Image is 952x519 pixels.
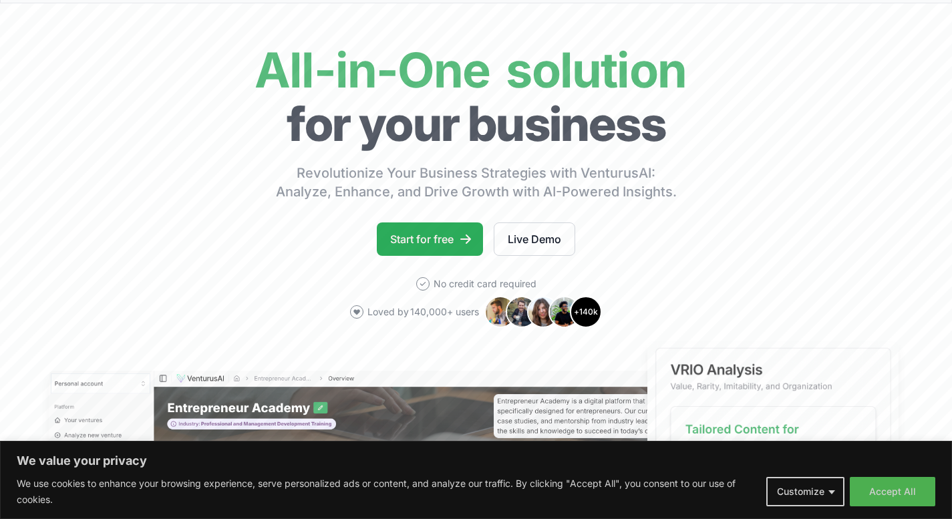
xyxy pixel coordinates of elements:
p: We value your privacy [17,453,935,469]
p: We use cookies to enhance your browsing experience, serve personalized ads or content, and analyz... [17,476,756,508]
img: Avatar 3 [527,296,559,328]
button: Customize [766,477,844,506]
a: Start for free [377,222,483,256]
a: Live Demo [494,222,575,256]
img: Avatar 2 [506,296,538,328]
button: Accept All [850,477,935,506]
img: Avatar 1 [484,296,516,328]
img: Avatar 4 [548,296,581,328]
